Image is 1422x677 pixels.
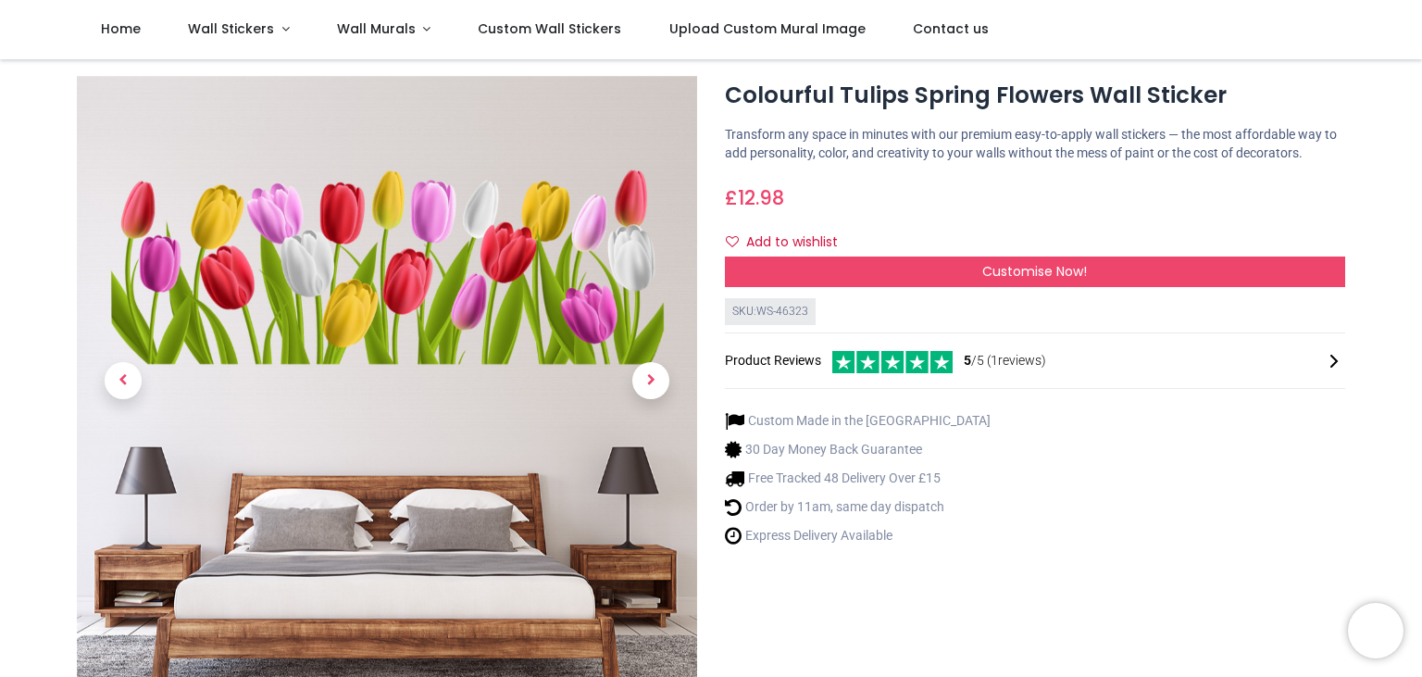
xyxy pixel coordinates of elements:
[964,353,971,368] span: 5
[188,19,274,38] span: Wall Stickers
[478,19,621,38] span: Custom Wall Stickers
[725,126,1345,162] p: Transform any space in minutes with our premium easy-to-apply wall stickers — the most affordable...
[726,235,739,248] i: Add to wishlist
[101,19,141,38] span: Home
[669,19,866,38] span: Upload Custom Mural Image
[105,362,142,399] span: Previous
[725,80,1345,111] h1: Colourful Tulips Spring Flowers Wall Sticker
[77,168,169,595] a: Previous
[725,348,1345,373] div: Product Reviews
[725,469,991,488] li: Free Tracked 48 Delivery Over £15
[913,19,989,38] span: Contact us
[1348,603,1403,658] iframe: Brevo live chat
[632,362,669,399] span: Next
[725,184,784,211] span: £
[725,440,991,459] li: 30 Day Money Back Guarantee
[725,497,991,517] li: Order by 11am, same day dispatch
[337,19,416,38] span: Wall Murals
[982,262,1087,281] span: Customise Now!
[964,352,1046,370] span: /5 ( 1 reviews)
[725,411,991,431] li: Custom Made in the [GEOGRAPHIC_DATA]
[605,168,697,595] a: Next
[725,526,991,545] li: Express Delivery Available
[725,227,854,258] button: Add to wishlistAdd to wishlist
[725,298,816,325] div: SKU: WS-46323
[738,184,784,211] span: 12.98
